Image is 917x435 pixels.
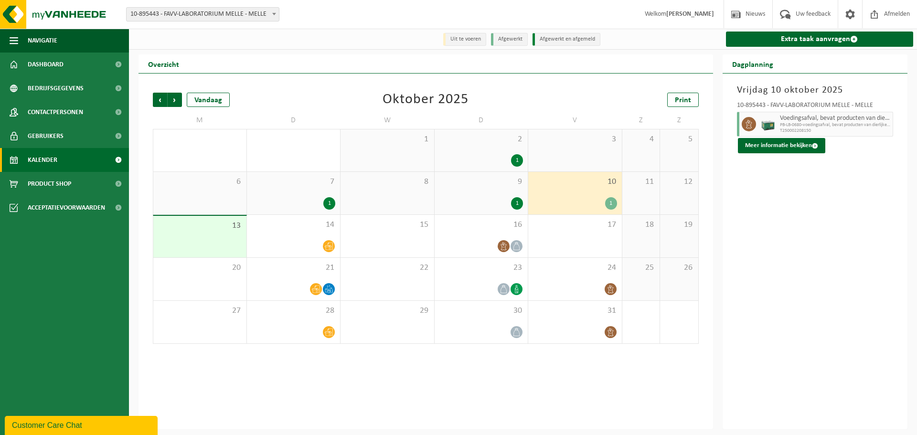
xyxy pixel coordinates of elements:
[761,117,775,131] img: PB-LB-0680-HPE-GN-01
[627,263,655,273] span: 25
[28,172,71,196] span: Product Shop
[28,53,64,76] span: Dashboard
[666,11,714,18] strong: [PERSON_NAME]
[738,138,825,153] button: Meer informatie bekijken
[126,7,279,21] span: 10-895443 - FAVV-LABORATORIUM MELLE - MELLE
[345,263,429,273] span: 22
[675,96,691,104] span: Print
[383,93,469,107] div: Oktober 2025
[533,263,617,273] span: 24
[667,93,699,107] a: Print
[533,134,617,145] span: 3
[439,220,523,230] span: 16
[665,263,693,273] span: 26
[511,154,523,167] div: 1
[737,102,894,112] div: 10-895443 - FAVV-LABORATORIUM MELLE - MELLE
[665,134,693,145] span: 5
[780,122,891,128] span: PB-LB-0680-voedingsafval, bevat producten van dierlijke oors
[345,134,429,145] span: 1
[726,32,914,47] a: Extra taak aanvragen
[780,128,891,134] span: T250002208150
[158,263,242,273] span: 20
[627,220,655,230] span: 18
[28,100,83,124] span: Contactpersonen
[127,8,279,21] span: 10-895443 - FAVV-LABORATORIUM MELLE - MELLE
[511,197,523,210] div: 1
[665,177,693,187] span: 12
[28,124,64,148] span: Gebruikers
[605,197,617,210] div: 1
[341,112,435,129] td: W
[439,306,523,316] span: 30
[153,112,247,129] td: M
[435,112,529,129] td: D
[723,54,783,73] h2: Dagplanning
[533,33,600,46] li: Afgewerkt en afgemeld
[439,263,523,273] span: 23
[660,112,698,129] td: Z
[158,306,242,316] span: 27
[323,197,335,210] div: 1
[252,306,336,316] span: 28
[187,93,230,107] div: Vandaag
[491,33,528,46] li: Afgewerkt
[439,134,523,145] span: 2
[345,220,429,230] span: 15
[528,112,622,129] td: V
[168,93,182,107] span: Volgende
[737,83,894,97] h3: Vrijdag 10 oktober 2025
[28,76,84,100] span: Bedrijfsgegevens
[158,221,242,231] span: 13
[28,148,57,172] span: Kalender
[627,134,655,145] span: 4
[665,220,693,230] span: 19
[252,263,336,273] span: 21
[5,414,160,435] iframe: chat widget
[780,115,891,122] span: Voedingsafval, bevat producten van dierlijke oorsprong, gemengde verpakking (exclusief glas), cat...
[252,177,336,187] span: 7
[28,196,105,220] span: Acceptatievoorwaarden
[439,177,523,187] span: 9
[533,306,617,316] span: 31
[28,29,57,53] span: Navigatie
[345,306,429,316] span: 29
[252,220,336,230] span: 14
[622,112,661,129] td: Z
[345,177,429,187] span: 8
[443,33,486,46] li: Uit te voeren
[158,177,242,187] span: 6
[533,220,617,230] span: 17
[533,177,617,187] span: 10
[139,54,189,73] h2: Overzicht
[247,112,341,129] td: D
[153,93,167,107] span: Vorige
[627,177,655,187] span: 11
